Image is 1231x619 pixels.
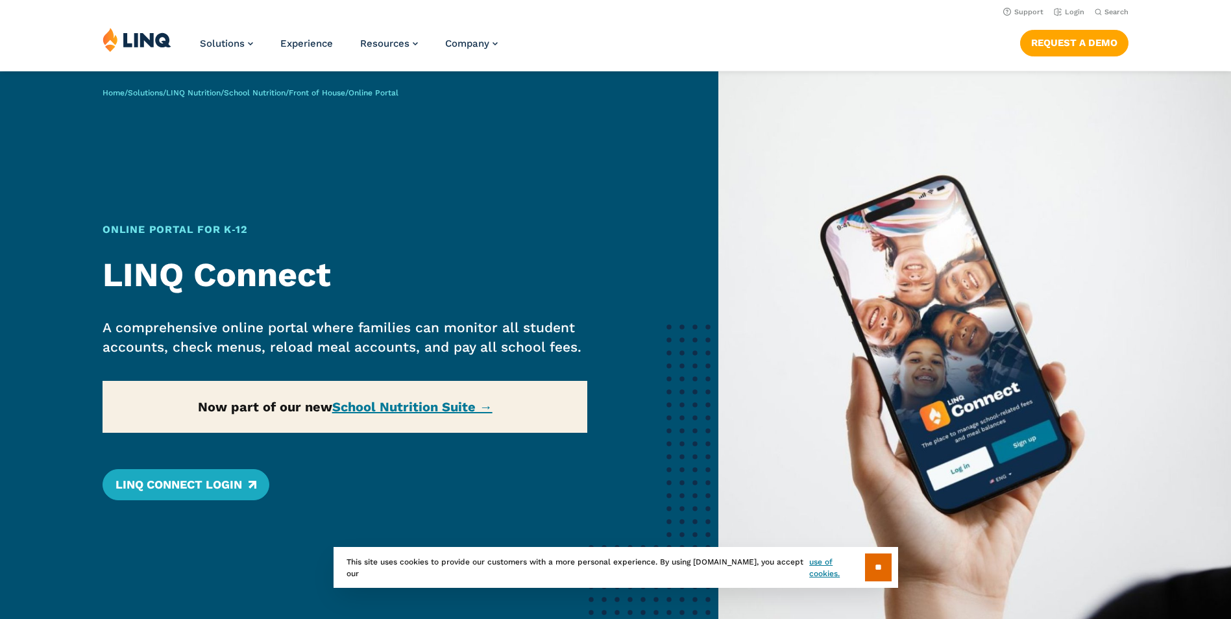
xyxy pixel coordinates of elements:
[360,38,418,49] a: Resources
[1020,30,1128,56] a: Request a Demo
[103,27,171,52] img: LINQ | K‑12 Software
[1003,8,1043,16] a: Support
[445,38,498,49] a: Company
[103,318,587,357] p: A comprehensive online portal where families can monitor all student accounts, check menus, reloa...
[200,38,253,49] a: Solutions
[1020,27,1128,56] nav: Button Navigation
[103,255,331,295] strong: LINQ Connect
[809,556,864,579] a: use of cookies.
[224,88,286,97] a: School Nutrition
[198,399,493,415] strong: Now part of our new
[334,547,898,588] div: This site uses cookies to provide our customers with a more personal experience. By using [DOMAIN...
[103,88,398,97] span: / / / / /
[332,399,493,415] a: School Nutrition Suite →
[445,38,489,49] span: Company
[360,38,409,49] span: Resources
[200,27,498,70] nav: Primary Navigation
[1054,8,1084,16] a: Login
[280,38,333,49] a: Experience
[166,88,221,97] a: LINQ Nutrition
[103,88,125,97] a: Home
[103,469,269,500] a: LINQ Connect Login
[103,222,587,237] h1: Online Portal for K‑12
[1095,7,1128,17] button: Open Search Bar
[348,88,398,97] span: Online Portal
[1104,8,1128,16] span: Search
[200,38,245,49] span: Solutions
[289,88,345,97] a: Front of House
[128,88,163,97] a: Solutions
